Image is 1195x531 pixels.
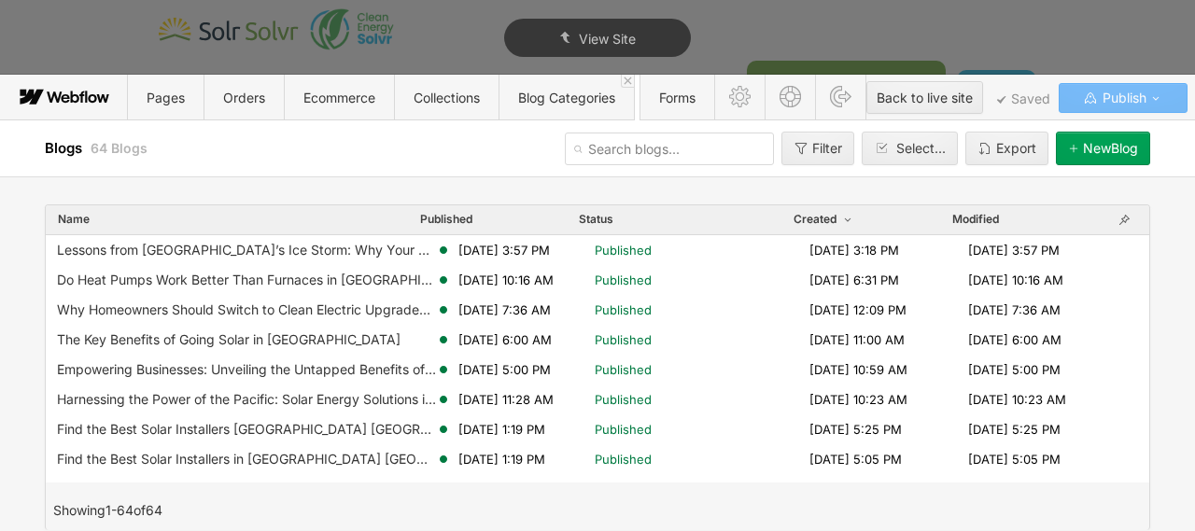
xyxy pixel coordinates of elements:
[595,301,652,318] span: Published
[595,451,652,468] span: Published
[57,422,436,437] div: Find the Best Solar Installers [GEOGRAPHIC_DATA] [GEOGRAPHIC_DATA]
[809,301,907,318] span: [DATE] 12:09 PM
[809,481,902,497] span: [DATE] 4:53 PM
[57,243,436,258] div: Lessons from [GEOGRAPHIC_DATA]’s Ice Storm: Why Your Energy Toolkit Matters
[57,302,436,317] div: Why Homeowners Should Switch to Clean Electric Upgrades Now
[968,361,1061,378] span: [DATE] 5:00 PM
[968,451,1061,468] span: [DATE] 5:05 PM
[579,212,613,227] div: Status
[809,242,899,259] span: [DATE] 3:18 PM
[952,212,999,227] span: Modified
[951,211,1000,228] button: Modified
[595,421,652,438] span: Published
[458,481,545,497] span: [DATE] 1:19 PM
[414,90,480,105] span: Collections
[968,272,1063,288] span: [DATE] 10:16 AM
[578,211,614,228] button: Status
[877,84,973,112] div: Back to live site
[866,81,983,114] button: Back to live site
[419,211,473,228] button: Published
[458,391,554,408] span: [DATE] 11:28 AM
[1099,84,1146,112] span: Publish
[812,141,842,156] div: Filter
[57,482,436,496] div: How to Easily Find the Best Solar Installers [GEOGRAPHIC_DATA] [GEOGRAPHIC_DATA]
[1083,141,1138,156] div: New Blog
[57,452,436,467] div: Find the Best Solar Installers in [GEOGRAPHIC_DATA] [GEOGRAPHIC_DATA]
[595,272,652,288] span: Published
[458,242,550,259] span: [DATE] 3:57 PM
[57,272,436,287] div: Do Heat Pumps Work Better Than Furnaces in [GEOGRAPHIC_DATA]?
[58,212,90,227] span: Name
[595,391,652,408] span: Published
[968,481,1061,497] span: [DATE] 4:53 PM
[458,272,554,288] span: [DATE] 10:16 AM
[896,141,946,156] div: Select...
[968,331,1061,348] span: [DATE] 6:00 AM
[809,331,905,348] span: [DATE] 11:00 AM
[91,140,148,156] span: 64 Blogs
[518,90,615,105] span: Blog Categories
[57,211,91,228] button: Name
[53,503,162,518] span: Showing 1 - 64 of 64
[420,212,472,227] span: Published
[303,90,375,105] span: Ecommerce
[458,451,545,468] span: [DATE] 1:19 PM
[223,90,265,105] span: Orders
[965,132,1048,165] button: Export
[595,242,652,259] span: Published
[458,361,551,378] span: [DATE] 5:00 PM
[1056,132,1150,165] button: NewBlog
[57,362,436,377] div: Empowering Businesses: Unveiling the Untapped Benefits of Solar Power in [GEOGRAPHIC_DATA]
[968,391,1066,408] span: [DATE] 10:23 AM
[595,481,652,497] span: Published
[57,332,401,347] div: The Key Benefits of Going Solar in [GEOGRAPHIC_DATA]
[659,90,696,105] span: Forms
[595,331,652,348] span: Published
[595,361,652,378] span: Published
[996,141,1036,156] div: Export
[458,331,552,348] span: [DATE] 6:00 AM
[621,75,634,88] a: Close 'Blog Categories' tab
[45,139,86,157] span: Blogs
[809,421,902,438] span: [DATE] 5:25 PM
[794,212,855,227] span: Created
[809,361,907,378] span: [DATE] 10:59 AM
[968,301,1061,318] span: [DATE] 7:36 AM
[1059,83,1188,113] button: Publish
[147,90,185,105] span: Pages
[968,242,1060,259] span: [DATE] 3:57 PM
[57,392,436,407] div: Harnessing the Power of the Pacific: Solar Energy Solutions in [GEOGRAPHIC_DATA]
[781,132,854,165] button: Filter
[458,301,551,318] span: [DATE] 7:36 AM
[579,31,636,47] span: View Site
[458,421,545,438] span: [DATE] 1:19 PM
[997,95,1050,105] span: Saved
[809,451,902,468] span: [DATE] 5:05 PM
[862,132,958,165] button: Select...
[809,272,899,288] span: [DATE] 6:31 PM
[968,421,1061,438] span: [DATE] 5:25 PM
[793,211,856,228] button: Created
[565,133,774,165] input: Search blogs...
[809,391,907,408] span: [DATE] 10:23 AM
